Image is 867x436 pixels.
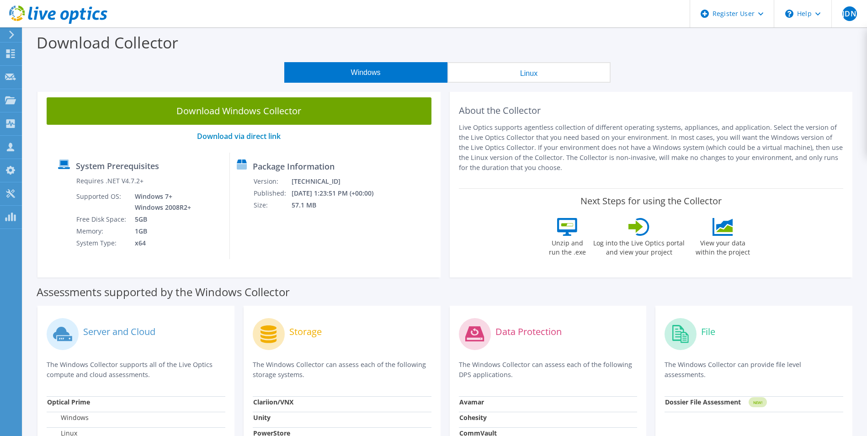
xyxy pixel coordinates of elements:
[459,398,484,406] strong: Avamar
[495,327,562,336] label: Data Protection
[253,175,291,187] td: Version:
[284,62,447,83] button: Windows
[197,131,281,141] a: Download via direct link
[37,32,178,53] label: Download Collector
[253,162,335,171] label: Package Information
[447,62,611,83] button: Linux
[253,360,431,380] p: The Windows Collector can assess each of the following storage systems.
[83,327,155,336] label: Server and Cloud
[546,236,588,257] label: Unzip and run the .exe
[459,122,844,173] p: Live Optics supports agentless collection of different operating systems, appliances, and applica...
[753,400,762,405] tspan: NEW!
[253,413,271,422] strong: Unity
[47,413,89,422] label: Windows
[128,213,193,225] td: 5GB
[459,360,638,380] p: The Windows Collector can assess each of the following DPS applications.
[253,398,293,406] strong: Clariion/VNX
[76,213,128,225] td: Free Disk Space:
[253,187,291,199] td: Published:
[37,287,290,297] label: Assessments supported by the Windows Collector
[701,327,715,336] label: File
[291,199,386,211] td: 57.1 MB
[690,236,755,257] label: View your data within the project
[665,360,843,380] p: The Windows Collector can provide file level assessments.
[665,398,741,406] strong: Dossier File Assessment
[128,237,193,249] td: x64
[593,236,685,257] label: Log into the Live Optics portal and view your project
[76,191,128,213] td: Supported OS:
[291,187,386,199] td: [DATE] 1:23:51 PM (+00:00)
[128,225,193,237] td: 1GB
[842,6,857,21] span: JDN
[580,196,722,207] label: Next Steps for using the Collector
[253,199,291,211] td: Size:
[76,237,128,249] td: System Type:
[289,327,322,336] label: Storage
[459,413,487,422] strong: Cohesity
[47,360,225,380] p: The Windows Collector supports all of the Live Optics compute and cloud assessments.
[128,191,193,213] td: Windows 7+ Windows 2008R2+
[76,225,128,237] td: Memory:
[76,161,159,170] label: System Prerequisites
[47,97,431,125] a: Download Windows Collector
[47,398,90,406] strong: Optical Prime
[459,105,844,116] h2: About the Collector
[291,175,386,187] td: [TECHNICAL_ID]
[785,10,793,18] svg: \n
[76,176,144,186] label: Requires .NET V4.7.2+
